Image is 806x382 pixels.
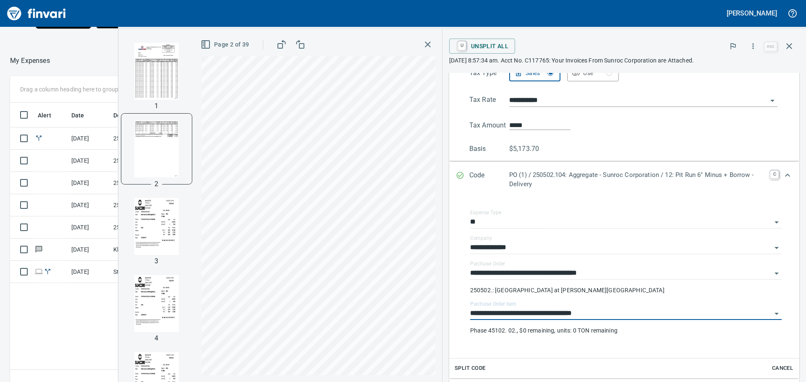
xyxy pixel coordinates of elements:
[128,43,185,100] img: Page 1
[154,101,158,111] p: 1
[455,364,486,373] span: Split Code
[470,326,782,335] p: Phase 45102. 02., $0 remaining, units: 0 TON remaining
[771,308,782,320] button: Open
[771,268,782,279] button: Open
[509,170,766,189] p: PO (1) / 250502.104: Aggregate - Sunroc Corporation / 12: Pit Run 6" Minus + Borrow - Delivery
[5,3,68,23] img: Finvari
[449,61,799,161] div: Expand
[68,261,110,283] td: [DATE]
[110,261,186,283] td: Starlink Hawthorne CA - [GEOGRAPHIC_DATA]
[154,256,158,266] p: 3
[128,198,185,255] img: Page 3
[567,65,619,81] button: Use
[762,36,799,56] span: Close invoice
[449,39,515,54] button: UUnsplit All
[453,362,488,375] button: Split Code
[470,210,501,215] label: Expense Type
[769,362,796,375] button: Cancel
[71,110,95,120] span: Date
[110,150,186,172] td: 250502
[68,127,110,150] td: [DATE]
[469,120,509,130] p: Tax Amount
[113,110,156,120] span: Description
[458,41,466,50] a: U
[771,216,782,228] button: Open
[470,301,516,307] label: Purchase Order Item
[10,56,50,66] p: My Expenses
[764,42,777,51] a: esc
[10,56,50,66] nav: breadcrumb
[583,68,612,78] div: Use
[509,65,561,81] button: Sales
[68,172,110,194] td: [DATE]
[43,269,52,274] span: Split transaction
[154,333,158,343] p: 4
[20,85,143,94] p: Drag a column heading here to group the table
[34,247,43,252] span: Has messages
[110,172,186,194] td: 250502
[128,275,185,332] img: Page 4
[202,39,249,50] span: Page 2 of 39
[38,110,51,120] span: Alert
[770,170,779,179] a: C
[470,286,782,294] p: 250502.: [GEOGRAPHIC_DATA] at [PERSON_NAME][GEOGRAPHIC_DATA]
[469,170,509,189] p: Code
[68,216,110,239] td: [DATE]
[725,7,779,20] button: [PERSON_NAME]
[771,364,794,373] span: Cancel
[509,144,549,154] p: $5,173.70
[771,242,782,254] button: Open
[469,68,509,81] p: Tax Type
[110,127,186,150] td: 250502
[727,9,777,18] h5: [PERSON_NAME]
[526,68,554,78] div: Sales
[34,135,43,141] span: Split transaction
[724,37,742,55] button: Flag
[199,37,253,52] button: Page 2 of 39
[68,194,110,216] td: [DATE]
[470,261,505,266] label: Purchase Order
[154,179,158,189] p: 2
[110,194,186,216] td: 251503
[68,239,110,261] td: [DATE]
[113,110,145,120] span: Description
[68,150,110,172] td: [DATE]
[469,144,509,154] p: Basis
[110,216,186,239] td: 250502
[449,56,799,65] p: [DATE] 8:57:34 am. Acct No. C117765: Your Invoices From Sunroc Corporation are Attached.
[449,197,799,378] div: Expand
[71,110,84,120] span: Date
[449,162,799,197] div: Expand
[34,269,43,274] span: Online transaction
[38,110,62,120] span: Alert
[767,95,778,107] button: Open
[128,120,185,177] img: Page 2
[110,239,186,261] td: Kbs Burritos - [PERSON_NAME] [PERSON_NAME] ID
[469,95,509,107] p: Tax Rate
[456,39,508,53] span: Unsplit All
[744,37,762,55] button: More
[470,236,492,241] label: Company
